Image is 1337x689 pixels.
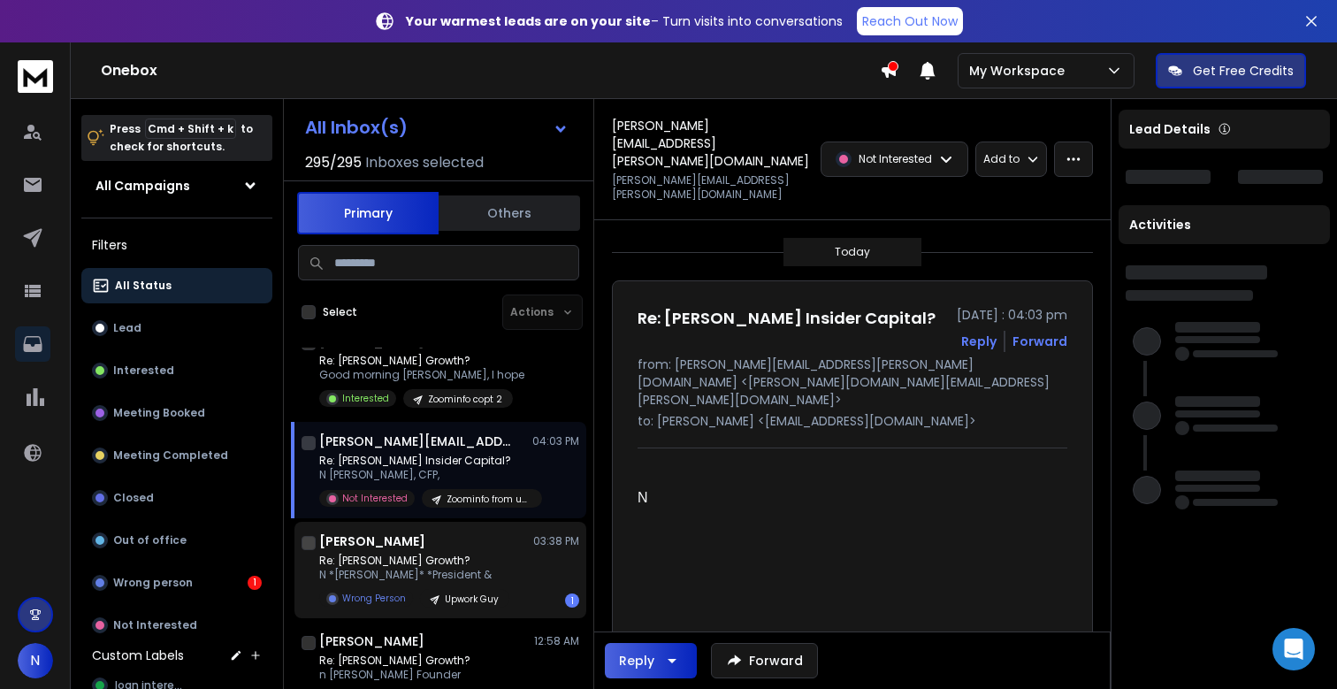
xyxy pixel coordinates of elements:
span: 295 / 295 [305,152,362,173]
p: Good morning [PERSON_NAME], I hope [319,368,524,382]
p: N *[PERSON_NAME]* *President & [319,568,509,582]
h1: Onebox [101,60,880,81]
p: Re: [PERSON_NAME] Growth? [319,654,531,668]
h1: Re: [PERSON_NAME] Insider Capital? [638,306,936,331]
button: Reply [961,333,997,350]
p: 04:03 PM [532,434,579,448]
div: 1 [565,593,579,608]
button: N [18,643,53,678]
img: logo [18,60,53,93]
p: N [PERSON_NAME], CFP, [319,468,531,482]
p: Wrong Person [342,592,406,605]
button: Meeting Booked [81,395,272,431]
button: Reply [605,643,697,678]
button: Primary [297,192,439,234]
p: Re: [PERSON_NAME] Insider Capital? [319,454,531,468]
p: Add to [983,152,1020,166]
h1: [PERSON_NAME][EMAIL_ADDRESS][PERSON_NAME][DOMAIN_NAME] [612,117,810,170]
h3: Filters [81,233,272,257]
h1: All Inbox(s) [305,119,408,136]
h1: [PERSON_NAME][EMAIL_ADDRESS][PERSON_NAME][DOMAIN_NAME] [319,433,514,450]
button: Interested [81,353,272,388]
h1: All Campaigns [95,177,190,195]
p: Not Interested [859,152,932,166]
button: Forward [711,643,818,678]
div: 1 [248,576,262,590]
p: Today [835,245,870,259]
p: Interested [113,364,174,378]
h3: Custom Labels [92,647,184,664]
a: Reach Out Now [857,7,963,35]
button: Out of office [81,523,272,558]
p: Re: [PERSON_NAME] Growth? [319,354,524,368]
button: Not Interested [81,608,272,643]
p: Lead [113,321,141,335]
p: Wrong person [113,576,193,590]
button: Closed [81,480,272,516]
p: Reach Out Now [862,12,958,30]
p: Meeting Booked [113,406,205,420]
p: Lead Details [1129,120,1211,138]
p: Press to check for shortcuts. [110,120,253,156]
p: Not Interested [342,492,408,505]
div: Reply [619,652,654,670]
button: Get Free Credits [1156,53,1306,88]
span: Cmd + Shift + k [145,119,236,139]
p: Zoominfo copt 2 [428,393,502,406]
div: N [638,487,1053,509]
div: Activities [1119,205,1330,244]
p: to: [PERSON_NAME] <[EMAIL_ADDRESS][DOMAIN_NAME]> [638,412,1067,430]
h1: [PERSON_NAME] [319,532,425,550]
p: Zoominfo from upwork guy maybe its a scam who knows [447,493,531,506]
p: Re: [PERSON_NAME] Growth? [319,554,509,568]
p: n [PERSON_NAME] Founder [319,668,531,682]
label: Select [323,305,357,319]
p: from: [PERSON_NAME][EMAIL_ADDRESS][PERSON_NAME][DOMAIN_NAME] <[PERSON_NAME][DOMAIN_NAME][EMAIL_AD... [638,356,1067,409]
p: 03:38 PM [533,534,579,548]
button: All Campaigns [81,168,272,203]
p: Out of office [113,533,187,547]
p: My Workspace [969,62,1072,80]
p: Upwork Guy [445,593,499,606]
p: Get Free Credits [1193,62,1294,80]
button: All Inbox(s) [291,110,583,145]
p: Interested [342,392,389,405]
h1: [PERSON_NAME] [319,632,424,650]
div: Open Intercom Messenger [1272,628,1315,670]
button: Lead [81,310,272,346]
p: [DATE] : 04:03 pm [957,306,1067,324]
p: 12:58 AM [534,634,579,648]
p: Not Interested [113,618,197,632]
p: Meeting Completed [113,448,228,463]
h3: Inboxes selected [365,152,484,173]
button: Others [439,194,580,233]
p: All Status [115,279,172,293]
strong: Your warmest leads are on your site [406,12,651,30]
p: Closed [113,491,154,505]
p: – Turn visits into conversations [406,12,843,30]
p: [PERSON_NAME][EMAIL_ADDRESS][PERSON_NAME][DOMAIN_NAME] [612,173,810,202]
button: Meeting Completed [81,438,272,473]
button: Wrong person1 [81,565,272,601]
div: Forward [1012,333,1067,350]
button: All Status [81,268,272,303]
